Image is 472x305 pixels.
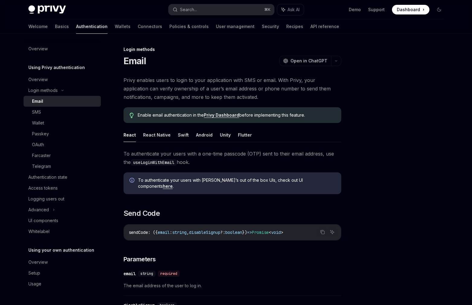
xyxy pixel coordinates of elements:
[138,19,162,34] a: Connectors
[262,19,279,34] a: Security
[187,230,189,235] span: ,
[291,58,327,64] span: Open in ChatGPT
[143,128,171,142] button: React Native
[28,76,48,83] div: Overview
[28,206,49,213] div: Advanced
[28,247,94,254] h5: Using your own authentication
[138,177,335,189] span: To authenticate your users with [PERSON_NAME]’s out of the box UIs, check out UI components .
[28,259,48,266] div: Overview
[55,19,69,34] a: Basics
[24,74,101,85] a: Overview
[287,7,300,13] span: Ask AI
[204,112,239,118] a: Privy Dashboard
[24,183,101,193] a: Access tokens
[124,255,156,263] span: Parameters
[277,4,304,15] button: Ask AI
[169,4,274,15] button: Search...⌘K
[392,5,429,14] a: Dashboard
[124,55,146,66] h1: Email
[140,271,153,276] span: string
[238,128,252,142] button: Flutter
[148,230,158,235] span: : ({
[397,7,420,13] span: Dashboard
[32,163,51,170] div: Telegram
[264,7,271,12] span: ⌘ K
[220,128,231,142] button: Unity
[28,269,40,277] div: Setup
[225,230,242,235] span: boolean
[269,230,271,235] span: <
[216,19,255,34] a: User management
[124,76,341,101] span: Privy enables users to login to your application with SMS or email. With Privy, your application ...
[163,184,173,189] a: here
[328,228,336,236] button: Ask AI
[24,139,101,150] a: OAuth
[196,128,213,142] button: Android
[178,128,189,142] button: Swift
[310,19,339,34] a: API reference
[24,172,101,183] a: Authentication state
[28,228,50,235] div: Whitelabel
[32,108,41,116] div: SMS
[130,113,134,118] svg: Tip
[319,228,326,236] button: Copy the contents from the code block
[28,19,48,34] a: Welcome
[180,6,197,13] div: Search...
[130,178,136,184] svg: Info
[138,112,335,118] span: Enable email authentication in the before implementing this feature.
[28,184,58,192] div: Access tokens
[24,118,101,128] a: Wallet
[124,128,136,142] button: React
[28,195,64,203] div: Logging users out
[158,271,180,277] div: required
[115,19,130,34] a: Wallets
[189,230,220,235] span: disableSignup
[28,5,66,14] img: dark logo
[349,7,361,13] a: Demo
[24,215,101,226] a: UI components
[286,19,303,34] a: Recipes
[24,96,101,107] a: Email
[32,152,51,159] div: Farcaster
[252,230,269,235] span: Promise
[24,278,101,289] a: Usage
[131,159,177,166] code: useLoginWithEmail
[124,209,160,218] span: Send Code
[281,230,283,235] span: >
[170,230,172,235] span: :
[28,217,58,224] div: UI components
[279,56,331,66] button: Open in ChatGPT
[28,45,48,52] div: Overview
[242,230,247,235] span: })
[169,19,209,34] a: Policies & controls
[28,64,85,71] h5: Using Privy authentication
[24,150,101,161] a: Farcaster
[28,174,67,181] div: Authentication state
[129,230,148,235] span: sendCode
[24,43,101,54] a: Overview
[24,268,101,278] a: Setup
[247,230,252,235] span: =>
[24,161,101,172] a: Telegram
[76,19,108,34] a: Authentication
[124,271,136,277] div: email
[32,141,44,148] div: OAuth
[24,128,101,139] a: Passkey
[24,257,101,268] a: Overview
[220,230,225,235] span: ?:
[434,5,444,14] button: Toggle dark mode
[271,230,281,235] span: void
[24,226,101,237] a: Whitelabel
[368,7,385,13] a: Support
[28,87,58,94] div: Login methods
[32,98,43,105] div: Email
[24,107,101,118] a: SMS
[32,130,49,137] div: Passkey
[32,119,44,127] div: Wallet
[124,46,341,52] div: Login methods
[28,280,41,288] div: Usage
[158,230,170,235] span: email
[24,193,101,204] a: Logging users out
[124,149,341,166] span: To authenticate your users with a one-time passcode (OTP) sent to their email address, use the hook.
[172,230,187,235] span: string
